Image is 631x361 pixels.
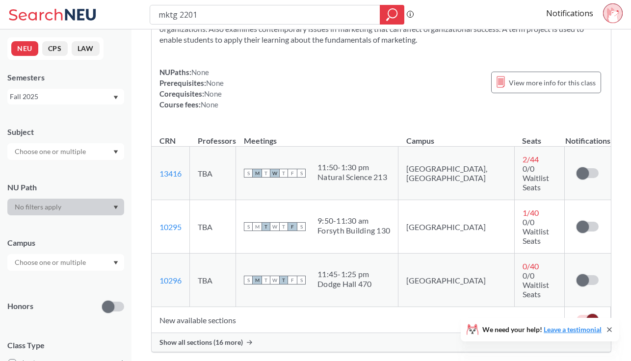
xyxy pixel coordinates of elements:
p: Honors [7,301,33,312]
span: W [270,222,279,231]
td: TBA [190,147,236,200]
th: Campus [398,126,515,147]
a: 10295 [159,222,182,232]
td: [GEOGRAPHIC_DATA] [398,200,515,254]
a: Notifications [546,8,593,19]
span: None [201,100,218,109]
span: None [191,68,209,77]
div: 11:45 - 1:25 pm [317,269,372,279]
span: F [288,276,297,284]
td: TBA [190,200,236,254]
svg: magnifying glass [386,8,398,22]
th: Professors [190,126,236,147]
span: S [244,169,253,178]
td: [GEOGRAPHIC_DATA] [398,254,515,307]
th: Meetings [236,126,398,147]
a: Leave a testimonial [544,325,602,334]
span: M [253,276,262,284]
td: TBA [190,254,236,307]
span: T [262,222,270,231]
div: 11:50 - 1:30 pm [317,162,387,172]
svg: Dropdown arrow [113,261,118,265]
span: S [244,222,253,231]
span: T [279,276,288,284]
span: W [270,169,279,178]
span: View more info for this class [509,77,596,89]
div: Natural Science 213 [317,172,387,182]
span: None [206,78,224,87]
button: LAW [72,41,100,56]
input: Choose one or multiple [10,257,92,268]
div: Dropdown arrow [7,254,124,271]
span: S [297,276,306,284]
span: 0 / 40 [523,261,539,271]
div: Fall 2025 [10,91,112,102]
div: Show all sections (16 more) [152,333,611,352]
div: NU Path [7,182,124,193]
td: [GEOGRAPHIC_DATA], [GEOGRAPHIC_DATA] [398,147,515,200]
svg: Dropdown arrow [113,150,118,154]
span: 0/0 Waitlist Seats [523,217,549,245]
div: Dodge Hall 470 [317,279,372,289]
span: Show all sections (16 more) [159,338,243,347]
span: None [204,89,222,98]
span: 2 / 44 [523,155,539,164]
span: F [288,169,297,178]
div: Subject [7,127,124,137]
span: M [253,222,262,231]
span: 0/0 Waitlist Seats [523,271,549,299]
th: Seats [514,126,565,147]
span: M [253,169,262,178]
button: NEU [11,41,38,56]
span: T [262,169,270,178]
span: S [297,169,306,178]
div: CRN [159,135,176,146]
span: T [262,276,270,284]
svg: Dropdown arrow [113,96,118,100]
th: Notifications [565,126,611,147]
input: Choose one or multiple [10,146,92,157]
span: Class Type [7,340,124,351]
td: New available sections [152,307,565,333]
span: S [244,276,253,284]
svg: Dropdown arrow [113,206,118,209]
div: Forsyth Building 130 [317,226,390,235]
div: 9:50 - 11:30 am [317,216,390,226]
div: NUPaths: Prerequisites: Corequisites: Course fees: [159,67,224,110]
div: Semesters [7,72,124,83]
span: T [279,222,288,231]
span: F [288,222,297,231]
button: CPS [42,41,68,56]
div: Fall 2025Dropdown arrow [7,89,124,104]
span: T [279,169,288,178]
div: magnifying glass [380,5,404,25]
span: We need your help! [482,326,602,333]
span: 0/0 Waitlist Seats [523,164,549,192]
a: 10296 [159,276,182,285]
div: Dropdown arrow [7,143,124,160]
div: Campus [7,237,124,248]
div: Dropdown arrow [7,199,124,215]
input: Class, professor, course number, "phrase" [158,6,373,23]
span: 1 / 40 [523,208,539,217]
a: 13416 [159,169,182,178]
span: W [270,276,279,284]
span: S [297,222,306,231]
